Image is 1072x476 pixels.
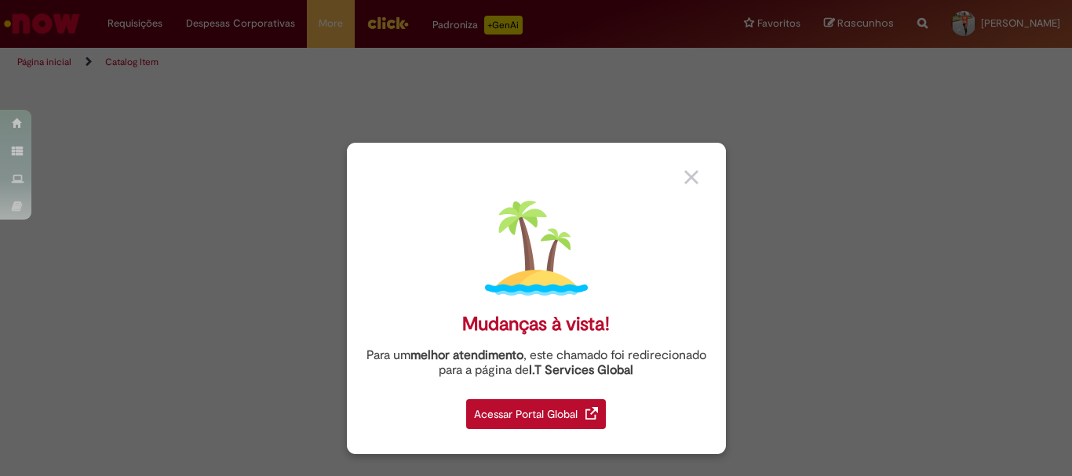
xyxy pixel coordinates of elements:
a: I.T Services Global [529,354,633,378]
a: Acessar Portal Global [466,391,606,429]
div: Para um , este chamado foi redirecionado para a página de [359,348,714,378]
img: redirect_link.png [585,407,598,420]
strong: melhor atendimento [410,347,523,363]
div: Acessar Portal Global [466,399,606,429]
img: close_button_grey.png [684,170,698,184]
div: Mudanças à vista! [462,313,610,336]
img: island.png [485,197,588,300]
